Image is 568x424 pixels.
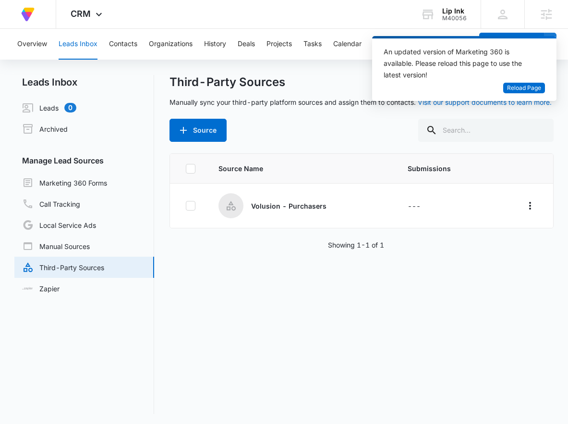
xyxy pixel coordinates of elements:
[22,284,60,294] a: Zapier
[22,240,90,252] a: Manual Sources
[22,177,107,188] a: Marketing 360 Forms
[479,33,544,56] button: Add Contact
[59,29,97,60] button: Leads Inbox
[442,15,467,22] div: account id
[408,163,481,174] span: Submissions
[435,29,461,60] button: Settings
[328,240,384,250] p: Showing 1-1 of 1
[522,198,538,213] button: Overflow Menu
[169,75,285,89] h1: Third-Party Sources
[399,29,423,60] button: Reports
[14,75,154,89] h2: Leads Inbox
[22,262,104,273] a: Third-Party Sources
[14,155,154,166] h3: Manage Lead Sources
[238,29,255,60] button: Deals
[218,163,385,174] span: Source Name
[408,202,421,210] span: ---
[22,123,68,135] a: Archived
[19,6,36,23] img: Volusion
[303,29,322,60] button: Tasks
[503,83,545,94] button: Reload Page
[373,29,387,60] button: Lists
[251,201,326,211] p: Volusion - Purchasers
[22,219,96,231] a: Local Service Ads
[507,84,541,93] span: Reload Page
[71,9,91,19] span: CRM
[17,29,47,60] button: Overview
[169,119,227,142] button: Source
[442,7,467,15] div: account name
[149,29,193,60] button: Organizations
[22,198,80,210] a: Call Tracking
[418,119,554,142] input: Search...
[204,29,226,60] button: History
[109,29,137,60] button: Contacts
[333,29,362,60] button: Calendar
[22,102,76,113] a: Leads0
[169,97,552,107] p: Manually sync your third-party platform sources and assign them to contacts.
[266,29,292,60] button: Projects
[384,46,533,81] div: An updated version of Marketing 360 is available. Please reload this page to use the latest version!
